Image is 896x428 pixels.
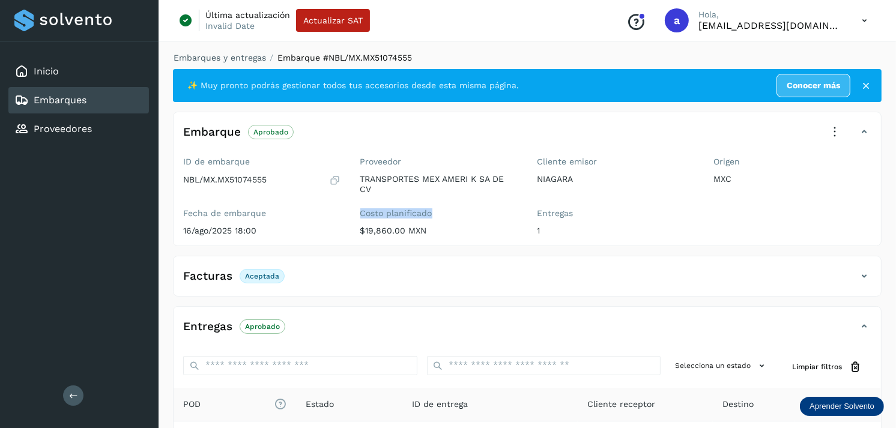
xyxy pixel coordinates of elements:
label: Origen [714,157,872,167]
h4: Facturas [183,270,232,283]
span: Estado [306,398,334,411]
p: Aceptada [245,272,279,280]
p: 16/ago/2025 18:00 [183,226,341,236]
label: ID de embarque [183,157,341,167]
p: NBL/MX.MX51074555 [183,175,267,185]
a: Conocer más [776,74,850,97]
label: Fecha de embarque [183,208,341,219]
a: Embarques [34,94,86,106]
label: Proveedor [360,157,518,167]
span: Actualizar SAT [303,16,363,25]
p: Aprobado [245,322,280,331]
a: Embarques y entregas [174,53,266,62]
span: Embarque #NBL/MX.MX51074555 [277,53,412,62]
p: MXC [714,174,872,184]
label: Costo planificado [360,208,518,219]
label: Entregas [537,208,695,219]
div: FacturasAceptada [174,266,881,296]
h4: Entregas [183,320,232,334]
p: NIAGARA [537,174,695,184]
button: Actualizar SAT [296,9,370,32]
span: POD [183,398,286,411]
p: Hola, [698,10,843,20]
a: Inicio [34,65,59,77]
p: Última actualización [205,10,290,20]
label: Cliente emisor [537,157,695,167]
div: Proveedores [8,116,149,142]
p: Aprender Solvento [810,402,874,411]
a: Proveedores [34,123,92,134]
p: 1 [537,226,695,236]
p: Invalid Date [205,20,255,31]
button: Selecciona un estado [670,356,773,376]
span: Limpiar filtros [792,361,842,372]
p: alejperez@niagarawater.com [698,20,843,31]
span: ID de entrega [412,398,468,411]
button: Limpiar filtros [782,356,871,378]
span: ✨ Muy pronto podrás gestionar todos tus accesorios desde esta misma página. [187,79,519,92]
span: Cliente receptor [587,398,655,411]
div: EmbarqueAprobado [174,122,881,152]
p: Aprobado [253,128,288,136]
h4: Embarque [183,125,241,139]
p: $19,860.00 MXN [360,226,518,236]
div: Inicio [8,58,149,85]
div: Embarques [8,87,149,113]
div: EntregasAprobado [174,316,881,346]
nav: breadcrumb [173,52,882,64]
p: TRANSPORTES MEX AMERI K SA DE CV [360,174,518,194]
div: Aprender Solvento [800,397,884,416]
span: Destino [722,398,754,411]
